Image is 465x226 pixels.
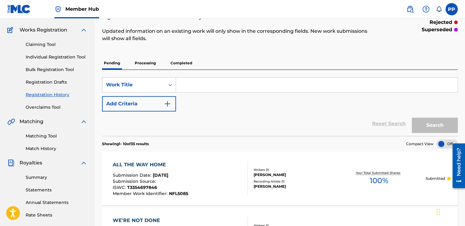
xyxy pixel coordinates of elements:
[102,96,176,111] button: Add Criteria
[420,3,432,15] div: Help
[80,118,87,125] img: expand
[113,161,188,168] div: ALL THE WAY HOME
[430,19,452,26] p: rejected
[422,26,452,33] p: superseded
[102,57,122,70] p: Pending
[54,6,62,13] img: Top Rightsholder
[80,159,87,167] img: expand
[20,159,42,167] span: Royalties
[127,185,157,190] span: T3354697846
[436,6,442,12] div: Notifications
[422,6,430,13] img: help
[169,191,188,196] span: NFL5085
[26,79,87,85] a: Registration Drafts
[26,66,87,73] a: Bulk Registration Tool
[254,172,332,178] div: [PERSON_NAME]
[20,118,43,125] span: Matching
[7,26,15,34] img: Works Registration
[113,185,127,190] span: ISWC :
[254,168,332,172] div: Writers ( 1 )
[26,174,87,181] a: Summary
[406,141,434,147] span: Compact View
[426,176,445,181] p: Submitted
[113,172,153,178] span: Submission Date :
[133,57,158,70] p: Processing
[113,191,169,196] span: Member Work Identifier :
[26,92,87,98] a: Registration History
[26,212,87,218] a: Rate Sheets
[7,118,15,125] img: Matching
[404,3,416,15] a: Public Search
[7,12,39,19] a: CatalogCatalog
[113,217,189,224] div: WE'RE NOT DONE
[106,81,161,89] div: Work Title
[26,41,87,48] a: Claiming Tool
[26,187,87,193] a: Statements
[436,203,440,221] div: Drag
[102,28,376,42] p: Updated information on an existing work will only show in the corresponding fields. New work subm...
[370,175,388,186] span: 100 %
[65,6,99,13] span: Member Hub
[356,171,402,175] p: Your Total Submitted Shares:
[113,179,157,184] span: Submission Source :
[169,57,194,70] p: Completed
[102,141,149,147] p: Showing 1 - 10 of 35 results
[434,197,465,226] iframe: Chat Widget
[7,159,15,167] img: Royalties
[406,6,414,13] img: search
[102,152,458,205] a: ALL THE WAY HOMESubmission Date:[DATE]Submission Source:ISWC:T3354697846Member Work Identifier:NF...
[445,3,458,15] div: User Menu
[26,199,87,206] a: Annual Statements
[26,54,87,60] a: Individual Registration Tool
[20,26,67,34] span: Works Registration
[7,5,31,13] img: MLC Logo
[254,179,332,184] div: Recording Artists ( 1 )
[26,104,87,111] a: Overclaims Tool
[164,100,171,107] img: 9d2ae6d4665cec9f34b9.svg
[102,77,458,136] form: Search Form
[26,133,87,139] a: Matching Tool
[254,184,332,189] div: [PERSON_NAME]
[448,141,465,190] iframe: Resource Center
[26,145,87,152] a: Match History
[80,26,87,34] img: expand
[153,172,168,178] span: [DATE]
